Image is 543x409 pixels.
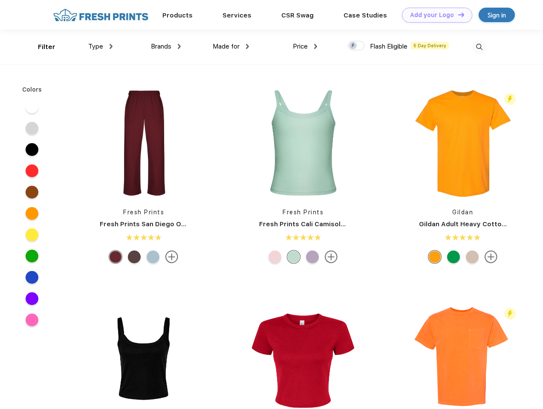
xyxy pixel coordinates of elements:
div: Sign in [488,10,506,20]
span: Flash Eligible [370,43,407,50]
img: func=resize&h=266 [87,86,200,199]
div: Filter [38,42,55,52]
img: dropdown.png [110,44,113,49]
a: Fresh Prints [123,209,164,216]
a: Gildan [452,209,473,216]
span: 5 Day Delivery [411,42,449,49]
div: Add your Logo [410,12,454,19]
span: Type [88,43,103,50]
div: Gold [428,251,441,263]
a: Fresh Prints San Diego Open Heavyweight Sweatpants [100,220,279,228]
a: Fresh Prints [283,209,323,216]
span: Brands [151,43,171,50]
div: Sand [466,251,479,263]
img: desktop_search.svg [472,40,486,54]
img: DT [458,12,464,17]
a: Services [222,12,251,19]
img: more.svg [485,251,497,263]
div: Colors [16,85,49,94]
a: Products [162,12,193,19]
div: Dark Chocolate mto [128,251,141,263]
img: func=resize&h=266 [406,86,520,199]
a: CSR Swag [281,12,314,19]
a: Fresh Prints Cali Camisole Top [259,220,359,228]
a: Sign in [479,8,515,22]
img: more.svg [165,251,178,263]
img: dropdown.png [246,44,249,49]
img: func=resize&h=266 [246,86,360,199]
div: Slate Blue [147,251,159,263]
img: more.svg [325,251,338,263]
a: Gildan Adult Heavy Cotton T-Shirt [419,220,530,228]
span: Made for [213,43,240,50]
div: Crimson Red mto [109,251,122,263]
img: flash_active_toggle.svg [504,93,516,105]
img: flash_active_toggle.svg [504,308,516,320]
div: Baby Pink White [269,251,281,263]
div: Irish Green [447,251,460,263]
div: Sage Green [287,251,300,263]
div: Purple White [306,251,319,263]
img: dropdown.png [178,44,181,49]
img: dropdown.png [314,44,317,49]
span: Price [293,43,308,50]
img: fo%20logo%202.webp [51,8,151,23]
